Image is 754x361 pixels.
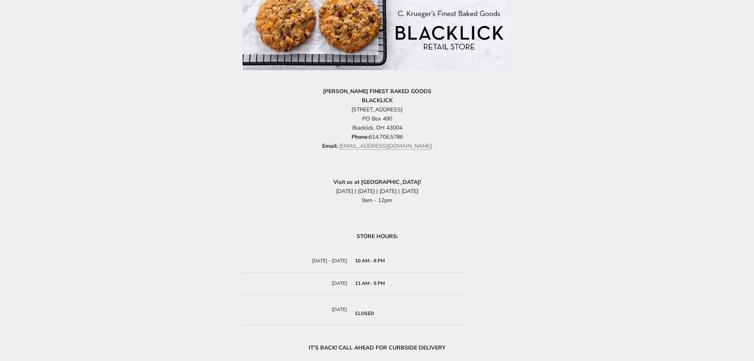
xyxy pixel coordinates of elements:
[355,310,374,317] strong: CLOSED
[322,142,338,150] strong: Email:
[243,295,351,325] td: [DATE]
[333,178,421,186] strong: Visit us at [GEOGRAPHIC_DATA]!
[6,331,82,355] iframe: Sign Up via Text for Offers
[339,142,432,150] a: [EMAIL_ADDRESS][DOMAIN_NAME]
[351,133,369,141] strong: Phone:
[323,88,431,95] strong: [PERSON_NAME] FINEST BAKED GOODS
[362,97,393,104] strong: BLACKLICK
[309,344,446,351] strong: IT'S BACK! CALL AHEAD FOR CURBSIDE DELIVERY
[355,280,385,287] b: 11 AM - 5 PM
[357,233,398,240] strong: STORE HOURS:
[243,273,351,295] td: [DATE]
[312,258,347,264] span: [DATE] - [DATE]
[243,178,512,205] p: [DATE] | [DATE] | [DATE] | [DATE] 9am - 12pm
[351,106,403,113] span: [STREET_ADDRESS]
[322,133,432,150] span: 614.706.5786
[355,258,385,264] strong: 10 AM - 6 PM
[352,124,402,132] span: Blacklick, OH 43004
[243,87,512,151] p: PO Box 490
